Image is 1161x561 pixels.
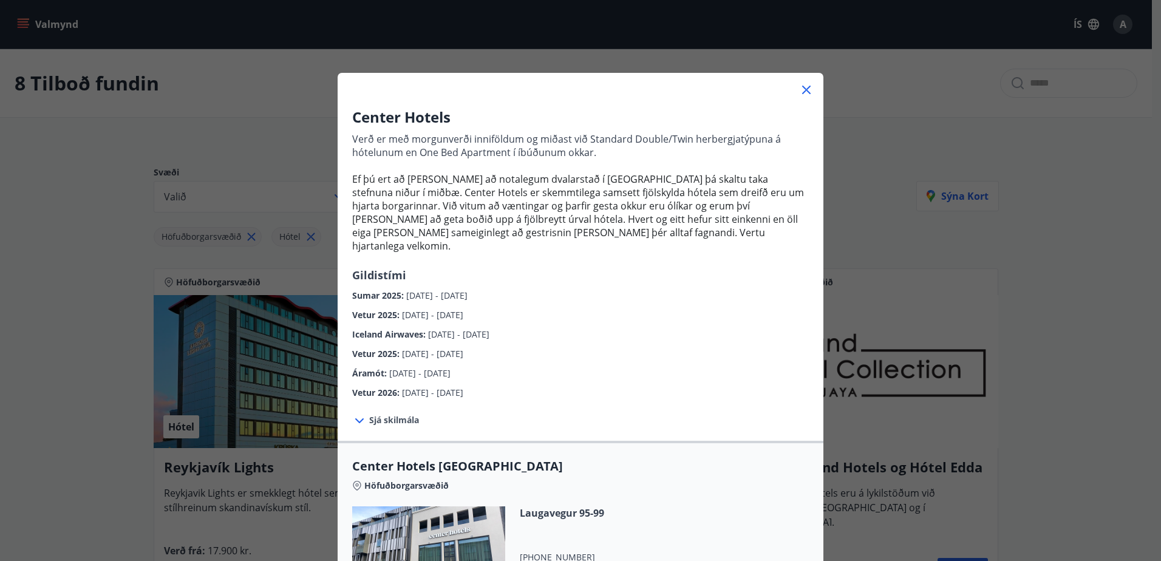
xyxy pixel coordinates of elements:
span: Iceland Airwaves : [352,328,428,340]
span: Vetur 2025 : [352,348,402,359]
span: [DATE] - [DATE] [402,348,463,359]
span: [DATE] - [DATE] [389,367,451,379]
span: Sjá skilmála [369,414,419,426]
span: Vetur 2026 : [352,387,402,398]
span: Höfuðborgarsvæðið [364,480,449,492]
span: Vetur 2025 : [352,309,402,321]
span: [DATE] - [DATE] [402,309,463,321]
span: [DATE] - [DATE] [402,387,463,398]
span: [DATE] - [DATE] [406,290,468,301]
span: Sumar 2025 : [352,290,406,301]
span: [DATE] - [DATE] [428,328,489,340]
span: Ef þú ert að [PERSON_NAME] að notalegum dvalarstað í [GEOGRAPHIC_DATA] þá skaltu taka stefnuna ni... [352,172,804,253]
h3: Center Hotels [352,107,809,127]
span: Gildistími [352,268,406,282]
span: Áramót : [352,367,389,379]
span: Center Hotels [GEOGRAPHIC_DATA] [352,458,809,475]
span: Laugavegur 95-99 [520,506,662,520]
p: Verð er með morgunverði inniföldum og miðast við Standard Double/Twin herbergjatýpuna á hótelunum... [352,132,809,159]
